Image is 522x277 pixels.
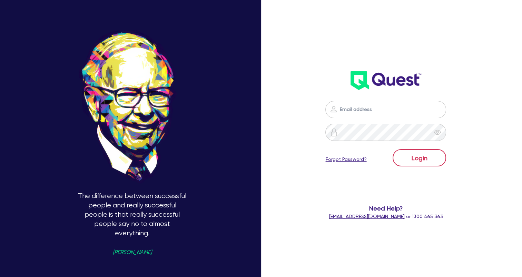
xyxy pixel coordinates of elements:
[330,128,338,136] img: icon-password
[329,214,443,219] span: or 1300 465 363
[351,71,421,90] img: wH2k97JdezQIQAAAABJRU5ErkJggg==
[325,101,446,118] input: Email address
[393,149,446,166] button: Login
[434,129,441,136] span: eye
[325,156,366,163] a: Forgot Password?
[329,105,338,113] img: icon-password
[329,214,404,219] a: [EMAIL_ADDRESS][DOMAIN_NAME]
[318,204,454,213] span: Need Help?
[113,250,152,255] span: [PERSON_NAME]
